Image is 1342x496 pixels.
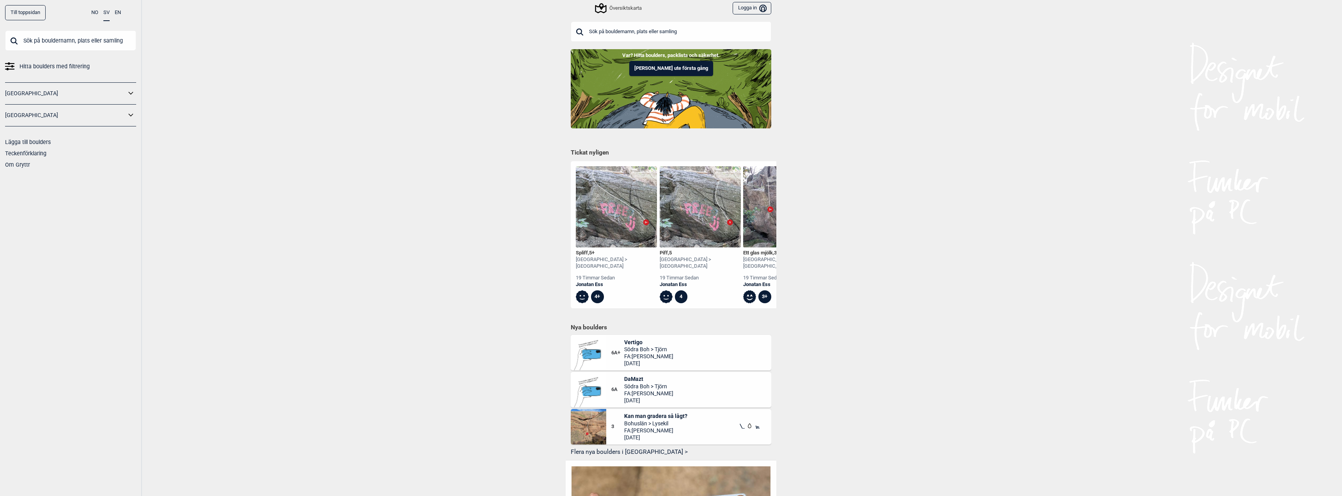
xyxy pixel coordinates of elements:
div: Översiktskarta [596,4,642,13]
a: Teckenförklaring [5,150,46,156]
h1: Tickat nyligen [571,149,771,157]
span: Södra Boh > Tjörn [624,346,673,353]
div: Spliff , [576,250,657,256]
div: 19 timmar sedan [743,275,824,281]
div: Bilde Mangler6A+VertigoSödra Boh > TjörnFA:[PERSON_NAME][DATE] [571,335,771,370]
span: FA: [PERSON_NAME] [624,353,673,360]
img: Ett glas mjolk [743,166,824,247]
span: 6A [611,386,624,393]
a: Till toppsidan [5,5,46,20]
a: [GEOGRAPHIC_DATA] [5,88,126,99]
span: 6A+ [611,350,624,356]
span: DaMazt [624,375,673,382]
a: Lägga till boulders [5,139,51,145]
span: 5+ [589,250,595,256]
h1: Nya boulders [571,324,771,331]
p: Var? Hitta boulders, packlista och säkerhet. [6,52,1336,59]
button: Logga in [733,2,771,15]
div: 4 [675,290,688,303]
div: Ett glas mjölk , [743,250,824,256]
input: Sök på bouldernamn, plats eller samling [5,30,136,51]
div: Kan man gradera sa lagt3Kan man gradera så lågt?Bohuslän > LysekilFA:[PERSON_NAME][DATE] [571,409,771,444]
div: [GEOGRAPHIC_DATA] > [GEOGRAPHIC_DATA] [660,256,741,270]
div: 19 timmar sedan [660,275,741,281]
a: Jonatan Ess [660,281,741,288]
div: Bilde Mangler6ADaMaztSödra Boh > TjörnFA:[PERSON_NAME][DATE] [571,372,771,407]
span: FA: [PERSON_NAME] [624,390,673,397]
button: Flera nya boulders i [GEOGRAPHIC_DATA] > [571,446,771,458]
span: 3+ [774,250,779,256]
button: NO [91,5,98,20]
div: 19 timmar sedan [576,275,657,281]
span: Hitta boulders med filtrering [20,61,90,72]
img: Kan man gradera sa lagt [571,409,606,444]
span: Vertigo [624,339,673,346]
img: Bilde Mangler [571,372,606,407]
img: Indoor to outdoor [571,49,771,128]
a: Hitta boulders med filtrering [5,61,136,72]
img: Bilde Mangler [571,335,606,370]
button: SV [103,5,110,21]
div: 3+ [758,290,771,303]
div: [GEOGRAPHIC_DATA] > [GEOGRAPHIC_DATA] [576,256,657,270]
a: Om Gryttr [5,162,30,168]
div: Piff , [660,250,741,256]
span: Bohuslän > Lysekil [624,420,687,427]
span: FA: [PERSON_NAME] [624,427,687,434]
span: [DATE] [624,397,673,404]
span: [DATE] [624,434,687,441]
span: [DATE] [624,360,673,367]
a: Jonatan Ess [576,281,657,288]
input: Sök på bouldernamn, plats eller samling [571,21,771,42]
button: EN [115,5,121,20]
img: Spliff [576,166,657,247]
span: Kan man gradera så lågt? [624,412,687,420]
div: [GEOGRAPHIC_DATA] > [GEOGRAPHIC_DATA] [743,256,824,270]
span: 3 [611,423,624,430]
img: Piff [660,166,741,247]
button: [PERSON_NAME] ute första gång [629,61,713,76]
span: Södra Boh > Tjörn [624,383,673,390]
a: [GEOGRAPHIC_DATA] [5,110,126,121]
a: Jonatan Ess [743,281,824,288]
div: 4+ [591,290,604,303]
span: 5 [669,250,672,256]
